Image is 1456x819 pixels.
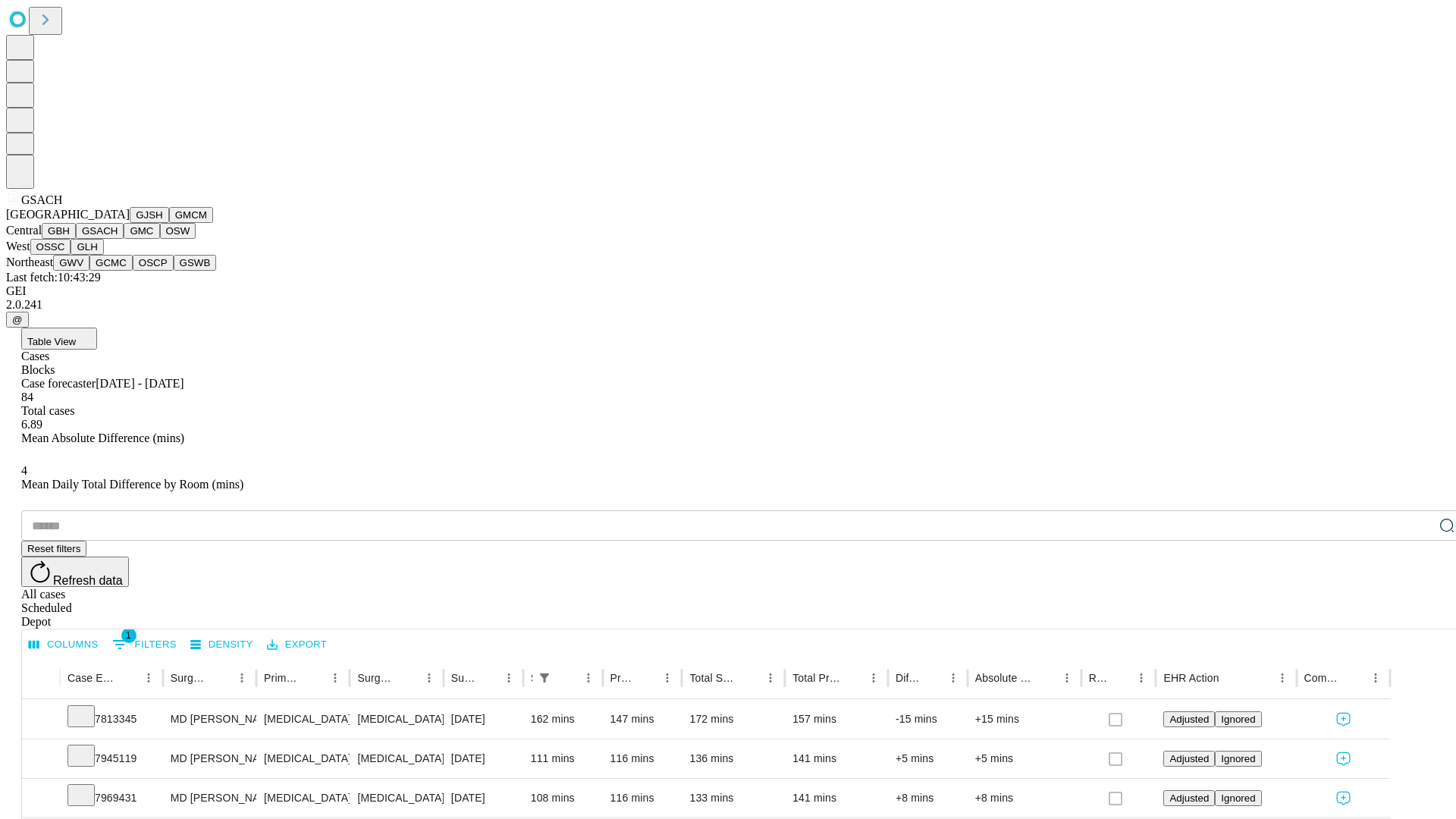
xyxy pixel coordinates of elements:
[169,207,213,223] button: GMCM
[30,746,52,773] button: Expand
[1169,792,1209,804] span: Adjusted
[76,223,124,239] button: GSACH
[1215,751,1261,767] button: Ignored
[863,667,884,689] button: Menu
[12,314,23,325] span: @
[133,255,174,271] button: OSCP
[975,779,1074,817] div: +8 mins
[1163,751,1215,767] button: Adjusted
[21,557,129,587] button: Refresh data
[1344,667,1365,689] button: Sort
[67,779,155,817] div: 7969431
[1163,672,1219,684] div: EHR Action
[264,739,342,778] div: [MEDICAL_DATA]
[264,700,342,739] div: [MEDICAL_DATA]
[171,779,249,817] div: MD [PERSON_NAME] [PERSON_NAME]
[357,700,435,739] div: [MEDICAL_DATA] REPAIR [MEDICAL_DATA] INITIAL
[1221,753,1255,764] span: Ignored
[42,223,76,239] button: GBH
[792,779,880,817] div: 141 mins
[1169,714,1209,725] span: Adjusted
[6,208,130,221] span: [GEOGRAPHIC_DATA]
[689,672,737,684] div: Total Scheduled Duration
[557,667,578,689] button: Sort
[117,667,138,689] button: Sort
[264,779,342,817] div: [MEDICAL_DATA]
[451,779,516,817] div: [DATE]
[975,672,1034,684] div: Absolute Difference
[121,628,136,643] span: 1
[210,667,231,689] button: Sort
[689,739,777,778] div: 136 mins
[174,255,217,271] button: GSWB
[1163,711,1215,727] button: Adjusted
[67,739,155,778] div: 7945119
[1221,667,1242,689] button: Sort
[96,377,184,390] span: [DATE] - [DATE]
[53,255,89,271] button: GWV
[531,779,595,817] div: 108 mins
[975,700,1074,739] div: +15 mins
[357,739,435,778] div: [MEDICAL_DATA]
[739,667,760,689] button: Sort
[25,633,102,657] button: Select columns
[21,391,33,403] span: 84
[171,672,209,684] div: Surgeon Name
[477,667,498,689] button: Sort
[578,667,599,689] button: Menu
[6,271,101,284] span: Last fetch: 10:43:29
[6,224,42,237] span: Central
[303,667,325,689] button: Sort
[896,672,920,684] div: Difference
[1221,714,1255,725] span: Ignored
[531,700,595,739] div: 162 mins
[187,633,257,657] button: Density
[67,672,115,684] div: Case Epic Id
[1109,667,1131,689] button: Sort
[108,632,180,657] button: Show filters
[124,223,159,239] button: GMC
[231,667,253,689] button: Menu
[896,739,960,778] div: +5 mins
[6,312,29,328] button: @
[896,779,960,817] div: +8 mins
[263,633,331,657] button: Export
[264,672,302,684] div: Primary Service
[1215,790,1261,806] button: Ignored
[6,284,1450,298] div: GEI
[689,779,777,817] div: 133 mins
[1163,790,1215,806] button: Adjusted
[1221,792,1255,804] span: Ignored
[975,739,1074,778] div: +5 mins
[30,786,52,812] button: Expand
[130,207,169,223] button: GJSH
[21,193,62,206] span: GSACH
[1272,667,1293,689] button: Menu
[792,672,840,684] div: Total Predicted Duration
[1089,672,1109,684] div: Resolved in EHR
[357,672,395,684] div: Surgery Name
[635,667,657,689] button: Sort
[1169,753,1209,764] span: Adjusted
[21,541,86,557] button: Reset filters
[171,700,249,739] div: MD [PERSON_NAME] [PERSON_NAME]
[1035,667,1056,689] button: Sort
[160,223,196,239] button: OSW
[531,739,595,778] div: 111 mins
[760,667,781,689] button: Menu
[896,700,960,739] div: -15 mins
[30,707,52,733] button: Expand
[138,667,159,689] button: Menu
[30,239,71,255] button: OSSC
[1131,667,1152,689] button: Menu
[21,418,42,431] span: 6.89
[842,667,863,689] button: Sort
[21,464,27,477] span: 4
[610,779,675,817] div: 116 mins
[21,328,97,350] button: Table View
[943,667,964,689] button: Menu
[89,255,133,271] button: GCMC
[53,574,123,587] span: Refresh data
[21,404,74,417] span: Total cases
[27,336,76,347] span: Table View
